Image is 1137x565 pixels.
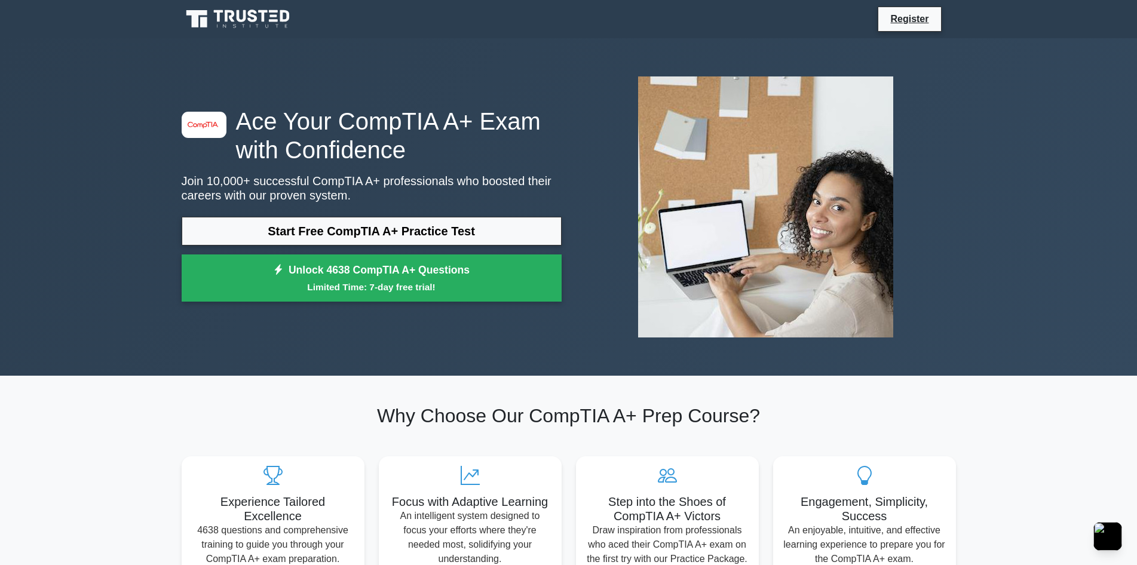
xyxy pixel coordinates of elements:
[182,174,562,202] p: Join 10,000+ successful CompTIA A+ professionals who boosted their careers with our proven system.
[191,495,355,523] h5: Experience Tailored Excellence
[182,217,562,245] a: Start Free CompTIA A+ Practice Test
[586,495,749,523] h5: Step into the Shoes of CompTIA A+ Victors
[182,254,562,302] a: Unlock 4638 CompTIA A+ QuestionsLimited Time: 7-day free trial!
[182,107,562,164] h1: Ace Your CompTIA A+ Exam with Confidence
[388,495,552,509] h5: Focus with Adaptive Learning
[197,280,547,294] small: Limited Time: 7-day free trial!
[182,404,956,427] h2: Why Choose Our CompTIA A+ Prep Course?
[883,11,936,26] a: Register
[783,495,946,523] h5: Engagement, Simplicity, Success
